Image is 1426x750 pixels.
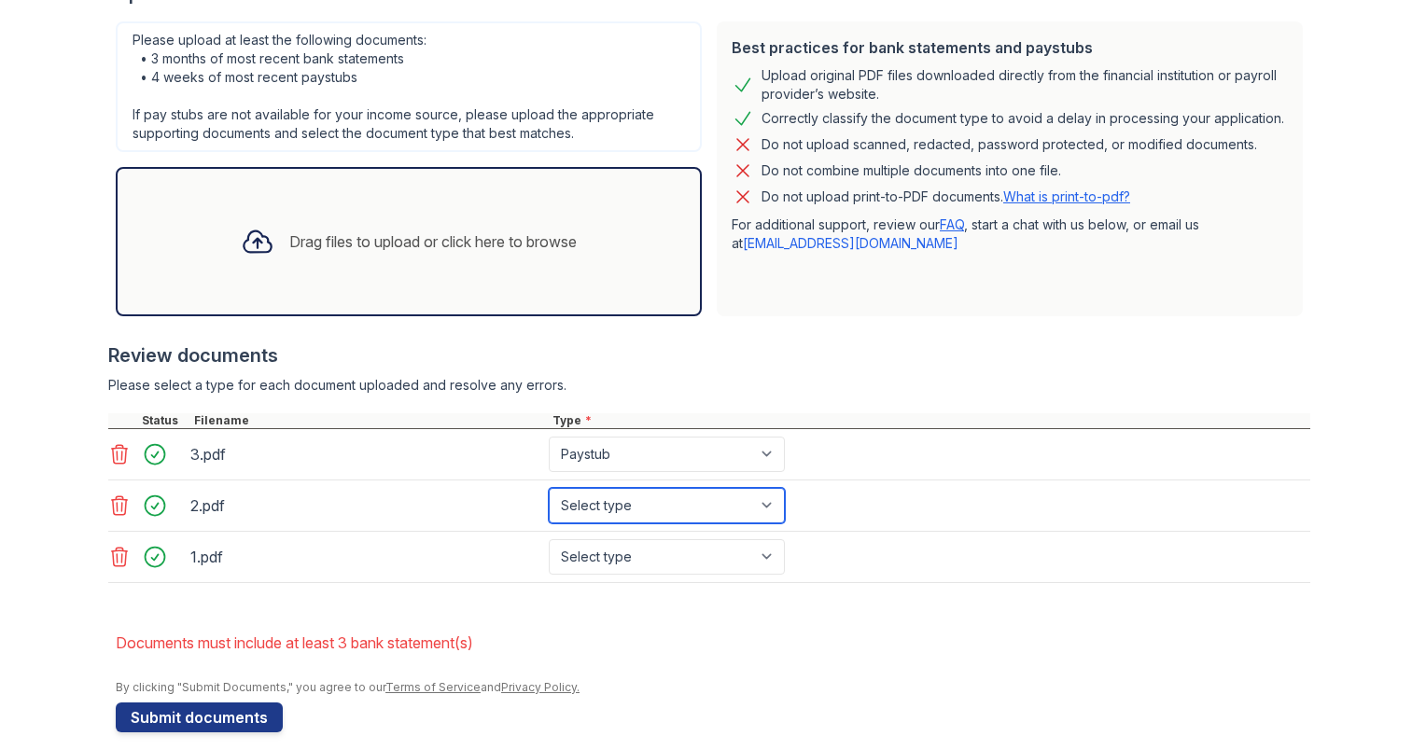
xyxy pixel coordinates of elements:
div: Type [549,413,1310,428]
div: Correctly classify the document type to avoid a delay in processing your application. [762,107,1284,130]
div: Do not combine multiple documents into one file. [762,160,1061,182]
a: FAQ [940,216,964,232]
div: By clicking "Submit Documents," you agree to our and [116,680,1310,695]
div: 1.pdf [190,542,541,572]
li: Documents must include at least 3 bank statement(s) [116,624,1310,661]
button: Submit documents [116,702,283,732]
div: Drag files to upload or click here to browse [289,230,577,253]
div: Do not upload scanned, redacted, password protected, or modified documents. [762,133,1257,156]
div: Please upload at least the following documents: • 3 months of most recent bank statements • 4 wee... [116,21,702,152]
a: What is print-to-pdf? [1003,188,1130,204]
div: Please select a type for each document uploaded and resolve any errors. [108,376,1310,395]
div: 2.pdf [190,491,541,521]
a: [EMAIL_ADDRESS][DOMAIN_NAME] [743,235,958,251]
div: Best practices for bank statements and paystubs [732,36,1288,59]
p: Do not upload print-to-PDF documents. [762,187,1130,206]
p: For additional support, review our , start a chat with us below, or email us at [732,215,1288,253]
div: Review documents [108,342,1310,368]
a: Terms of Service [385,680,481,694]
div: Filename [190,413,549,428]
a: Privacy Policy. [501,680,580,694]
div: Status [138,413,190,428]
div: 3.pdf [190,439,541,469]
div: Upload original PDF files downloaded directly from the financial institution or payroll provider’... [762,66,1288,104]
